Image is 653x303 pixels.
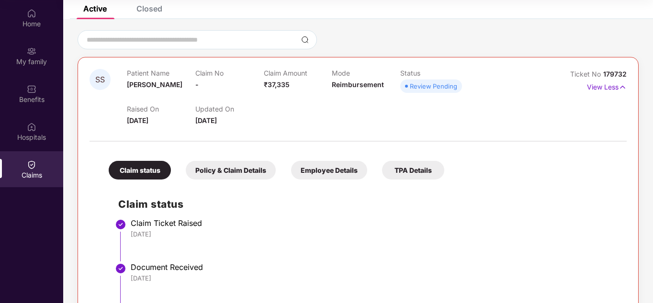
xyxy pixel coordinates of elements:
div: Claim Ticket Raised [131,218,617,228]
img: svg+xml;base64,PHN2ZyBpZD0iQmVuZWZpdHMiIHhtbG5zPSJodHRwOi8vd3d3LnczLm9yZy8yMDAwL3N2ZyIgd2lkdGg9Ij... [27,84,36,94]
img: svg+xml;base64,PHN2ZyBpZD0iU2VhcmNoLTMyeDMyIiB4bWxucz0iaHR0cDovL3d3dy53My5vcmcvMjAwMC9zdmciIHdpZH... [301,36,309,44]
span: Reimbursement [332,80,384,89]
div: Review Pending [410,81,457,91]
p: Claim No [195,69,264,77]
div: Closed [136,4,162,13]
span: 179732 [603,70,627,78]
p: Claim Amount [264,69,332,77]
p: View Less [587,79,627,92]
img: svg+xml;base64,PHN2ZyBpZD0iU3RlcC1Eb25lLTMyeDMyIiB4bWxucz0iaHR0cDovL3d3dy53My5vcmcvMjAwMC9zdmciIH... [115,263,126,274]
p: Mode [332,69,400,77]
div: Policy & Claim Details [186,161,276,180]
div: [DATE] [131,274,617,282]
span: - [195,80,199,89]
span: Ticket No [570,70,603,78]
img: svg+xml;base64,PHN2ZyB3aWR0aD0iMjAiIGhlaWdodD0iMjAiIHZpZXdCb3g9IjAgMCAyMCAyMCIgZmlsbD0ibm9uZSIgeG... [27,46,36,56]
div: Claim status [109,161,171,180]
img: svg+xml;base64,PHN2ZyBpZD0iSG9zcGl0YWxzIiB4bWxucz0iaHR0cDovL3d3dy53My5vcmcvMjAwMC9zdmciIHdpZHRoPS... [27,122,36,132]
div: TPA Details [382,161,444,180]
div: Document Received [131,262,617,272]
span: SS [95,76,105,84]
div: Employee Details [291,161,367,180]
p: Raised On [127,105,195,113]
span: [DATE] [195,116,217,124]
img: svg+xml;base64,PHN2ZyBpZD0iQ2xhaW0iIHhtbG5zPSJodHRwOi8vd3d3LnczLm9yZy8yMDAwL3N2ZyIgd2lkdGg9IjIwIi... [27,160,36,169]
div: [DATE] [131,230,617,238]
span: [PERSON_NAME] [127,80,182,89]
span: ₹37,335 [264,80,290,89]
img: svg+xml;base64,PHN2ZyBpZD0iSG9tZSIgeG1sbnM9Imh0dHA6Ly93d3cudzMub3JnLzIwMDAvc3ZnIiB3aWR0aD0iMjAiIG... [27,9,36,18]
p: Updated On [195,105,264,113]
div: Active [83,4,107,13]
p: Patient Name [127,69,195,77]
span: [DATE] [127,116,148,124]
img: svg+xml;base64,PHN2ZyBpZD0iU3RlcC1Eb25lLTMyeDMyIiB4bWxucz0iaHR0cDovL3d3dy53My5vcmcvMjAwMC9zdmciIH... [115,219,126,230]
p: Status [400,69,469,77]
h2: Claim status [118,196,617,212]
img: svg+xml;base64,PHN2ZyB4bWxucz0iaHR0cDovL3d3dy53My5vcmcvMjAwMC9zdmciIHdpZHRoPSIxNyIgaGVpZ2h0PSIxNy... [619,82,627,92]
